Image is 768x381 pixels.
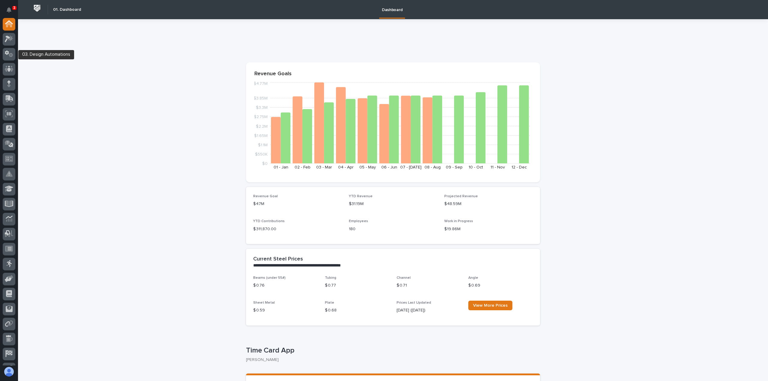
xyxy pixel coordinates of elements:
[3,4,15,16] button: Notifications
[446,165,463,169] text: 09 - Sep
[468,276,478,280] span: Angle
[31,3,43,14] img: Workspace Logo
[349,195,373,198] span: YTD Revenue
[468,282,533,289] p: $ 0.69
[253,307,318,314] p: $ 0.59
[254,133,268,138] tspan: $1.65M
[253,256,303,263] h2: Current Steel Prices
[381,165,397,169] text: 06 - Jun
[349,219,368,223] span: Employees
[3,365,15,378] button: users-avatar
[253,219,285,223] span: YTD Contributions
[325,307,389,314] p: $ 0.68
[253,301,275,305] span: Sheet Metal
[253,195,278,198] span: Revenue Goal
[253,201,342,207] p: $47M
[53,7,81,12] h2: 01. Dashboard
[274,165,288,169] text: 01 - Jan
[253,96,268,100] tspan: $3.85M
[469,165,483,169] text: 10 - Oct
[468,301,512,310] a: View More Prices
[511,165,527,169] text: 12 - Dec
[316,165,332,169] text: 03 - Mar
[253,276,286,280] span: Beams (under 55#)
[246,346,538,355] p: Time Card App
[349,201,437,207] p: $31.19M
[246,357,535,362] p: [PERSON_NAME]
[256,124,268,128] tspan: $2.2M
[295,165,310,169] text: 02 - Feb
[397,307,461,314] p: [DATE] ([DATE])
[338,165,354,169] text: 04 - Apr
[258,143,268,147] tspan: $1.1M
[397,282,461,289] p: $ 0.71
[325,282,389,289] p: $ 0.77
[349,226,437,232] p: 180
[7,7,15,17] div: Notifications3
[256,106,268,110] tspan: $3.3M
[444,226,533,232] p: $19.86M
[400,165,421,169] text: 07 - [DATE]
[325,276,336,280] span: Tubing
[325,301,334,305] span: Plate
[359,165,376,169] text: 05 - May
[444,201,533,207] p: $48.59M
[424,165,441,169] text: 08 - Aug
[444,219,473,223] span: Work in Progress
[262,162,268,166] tspan: $0
[253,282,318,289] p: $ 0.76
[254,71,532,77] p: Revenue Goals
[444,195,478,198] span: Projected Revenue
[397,276,411,280] span: Channel
[473,303,508,308] span: View More Prices
[13,6,15,10] p: 3
[255,152,268,156] tspan: $550K
[254,115,268,119] tspan: $2.75M
[253,82,268,86] tspan: $4.77M
[253,226,342,232] p: $ 311,870.00
[397,301,431,305] span: Prices Last Updated
[490,165,505,169] text: 11 - Nov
